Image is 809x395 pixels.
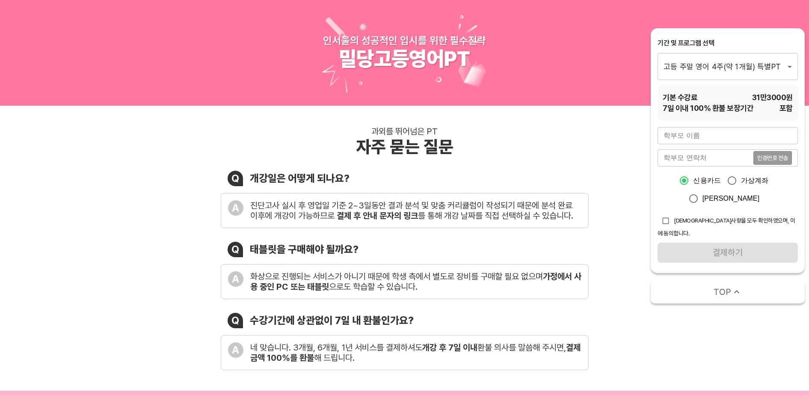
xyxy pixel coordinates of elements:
div: 인서울의 성공적인 입시를 위한 필수전략 [323,34,486,47]
span: 신용카드 [693,175,721,186]
div: 태블릿을 구매해야 될까요? [250,243,359,255]
div: Q [228,242,243,257]
b: 결제금액 100%를 환불 [250,342,581,363]
div: 밀당고등영어PT [339,47,470,71]
span: 31만3000 원 [752,92,793,103]
span: 기본 수강료 [663,92,697,103]
div: 고등 주말 영어 4주(약 1개월) 특별PT [658,53,798,80]
span: 7 일 이내 100% 환불 보장기간 [663,103,753,113]
b: 개강 후 7일 이내 [422,342,477,353]
div: 수강기간에 상관없이 7일 내 환불인가요? [250,314,414,327]
div: 자주 묻는 질문 [356,137,453,157]
div: Q [228,171,243,186]
div: 개강일은 어떻게 되나요? [250,172,350,184]
div: A [228,342,243,358]
div: 네 맞습니다. 3개월, 6개월, 1년 서비스를 결제하셔도 환불 의사를 말씀해 주시면, 해 드립니다. [250,342,581,363]
span: [PERSON_NAME] [702,193,760,204]
b: 가정에서 사용 중인 PC 또는 태블릿 [250,271,581,292]
span: TOP [714,286,731,298]
input: 학부모 연락처를 입력해주세요 [658,149,753,166]
div: 화상으로 진행되는 서비스가 아니기 때문에 학생 측에서 별도로 장비를 구매할 필요 없으며 으로도 학습할 수 있습니다. [250,271,581,292]
span: 포함 [779,103,793,113]
div: 진단고사 실시 후 영업일 기준 2~3일동안 결과 분석 및 맞춤 커리큘럼이 작성되기 때문에 분석 완료 이후에 개강이 가능하므로 를 통해 개강 날짜를 직접 선택하실 수 있습니다. [250,200,581,221]
button: TOP [651,280,805,303]
b: 결제 후 안내 문자의 링크 [337,211,418,221]
div: 과외를 뛰어넘은 PT [371,126,438,137]
div: A [228,271,243,287]
div: A [228,200,243,216]
span: [DEMOGRAPHIC_DATA]사항을 모두 확인하였으며, 이에 동의합니다. [658,217,795,237]
input: 학부모 이름을 입력해주세요 [658,127,798,144]
div: 기간 및 프로그램 선택 [658,39,798,48]
div: Q [228,313,243,328]
span: 가상계좌 [741,175,769,186]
